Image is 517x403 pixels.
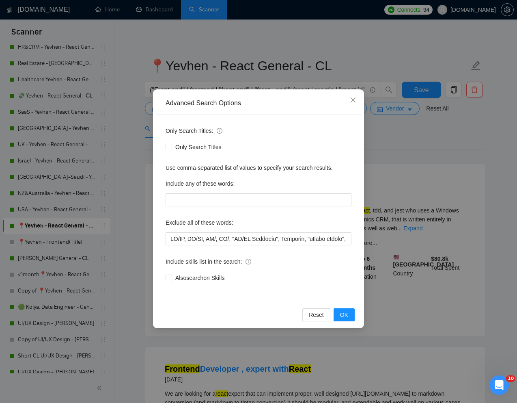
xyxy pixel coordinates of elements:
[342,89,364,111] button: Close
[166,216,233,229] label: Exclude all of these words:
[302,308,330,321] button: Reset
[166,163,351,172] div: Use comma-separated list of values to specify your search results.
[166,177,235,190] label: Include any of these words:
[166,126,222,135] span: Only Search Titles:
[350,97,356,103] span: close
[340,310,348,319] span: OK
[172,143,225,152] span: Only Search Titles
[489,375,509,395] iframe: Intercom live chat
[172,273,228,282] span: Also search on Skills
[166,99,351,108] div: Advanced Search Options
[334,308,355,321] button: OK
[166,257,251,266] span: Include skills list in the search:
[246,259,251,264] span: info-circle
[217,128,222,134] span: info-circle
[506,375,515,382] span: 10
[309,310,324,319] span: Reset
